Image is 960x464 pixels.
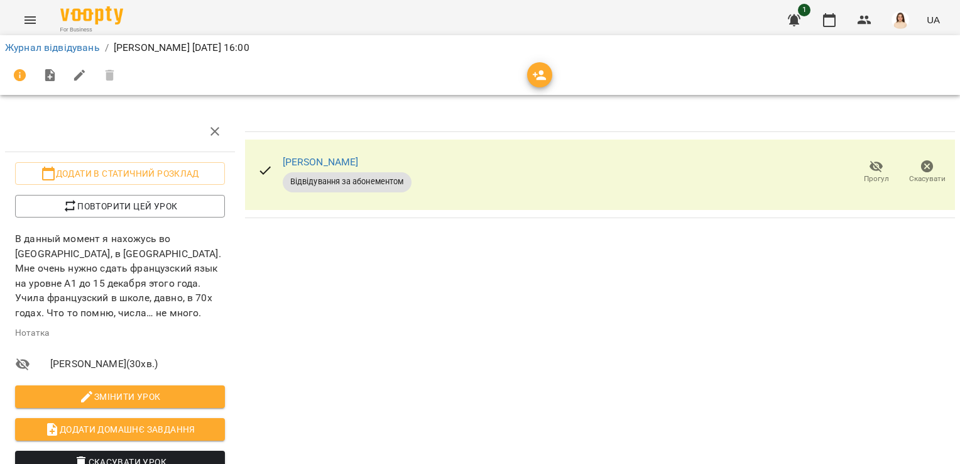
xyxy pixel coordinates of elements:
[283,176,412,187] span: Відвідування за абонементом
[5,40,955,55] nav: breadcrumb
[283,156,359,168] a: [PERSON_NAME]
[15,231,225,320] p: В данный момент я нахожусь во [GEOGRAPHIC_DATA], в [GEOGRAPHIC_DATA]. Мне очень нужно сдать франц...
[25,389,215,404] span: Змінити урок
[15,195,225,218] button: Повторити цей урок
[25,166,215,181] span: Додати в статичний розклад
[892,11,909,29] img: 76124efe13172d74632d2d2d3678e7ed.png
[5,41,100,53] a: Журнал відвідувань
[15,5,45,35] button: Menu
[15,385,225,408] button: Змінити урок
[851,155,902,190] button: Прогул
[15,418,225,441] button: Додати домашнє завдання
[25,199,215,214] span: Повторити цей урок
[902,155,952,190] button: Скасувати
[60,26,123,34] span: For Business
[864,174,889,184] span: Прогул
[114,40,249,55] p: [PERSON_NAME] [DATE] 16:00
[15,327,225,340] p: Нотатка
[922,8,945,31] button: UA
[909,174,946,184] span: Скасувати
[50,356,225,372] span: [PERSON_NAME] ( 30 хв. )
[798,4,810,16] span: 1
[105,40,109,55] li: /
[25,422,215,437] span: Додати домашнє завдання
[927,13,940,26] span: UA
[60,6,123,25] img: Voopty Logo
[15,162,225,185] button: Додати в статичний розклад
